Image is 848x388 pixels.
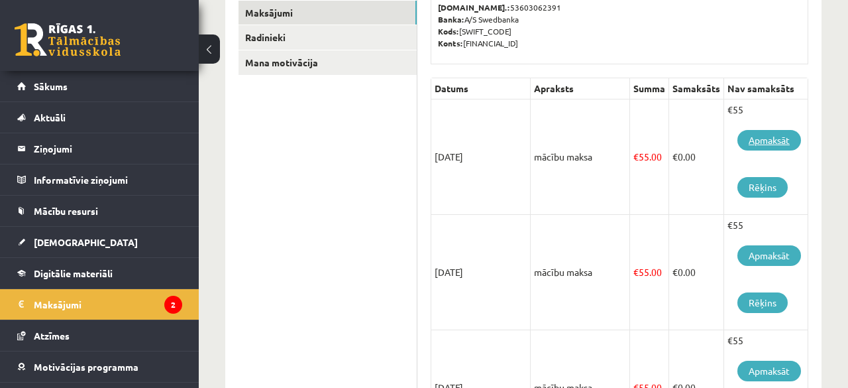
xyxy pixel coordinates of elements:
span: Atzīmes [34,330,70,342]
legend: Ziņojumi [34,133,182,164]
a: Rēķins [737,177,788,198]
a: Maksājumi2 [17,289,182,320]
a: Maksājumi [238,1,417,25]
span: Motivācijas programma [34,361,138,373]
b: [DOMAIN_NAME].: [438,2,510,13]
span: € [633,266,639,278]
a: Aktuāli [17,102,182,133]
td: €55 [724,215,808,330]
legend: Maksājumi [34,289,182,320]
a: Ziņojumi [17,133,182,164]
th: Summa [630,78,669,99]
a: [DEMOGRAPHIC_DATA] [17,227,182,257]
a: Motivācijas programma [17,352,182,382]
td: €55 [724,99,808,215]
legend: Informatīvie ziņojumi [34,164,182,195]
td: [DATE] [431,99,531,215]
b: Konts: [438,38,463,48]
td: 55.00 [630,99,669,215]
th: Datums [431,78,531,99]
b: Banka: [438,14,464,25]
a: Mana motivācija [238,50,417,75]
th: Samaksāts [669,78,724,99]
td: mācību maksa [531,215,630,330]
td: 55.00 [630,215,669,330]
span: Mācību resursi [34,205,98,217]
td: [DATE] [431,215,531,330]
i: 2 [164,296,182,314]
td: 0.00 [669,99,724,215]
td: mācību maksa [531,99,630,215]
span: Aktuāli [34,111,66,123]
span: € [672,266,678,278]
a: Apmaksāt [737,361,801,381]
th: Nav samaksāts [724,78,808,99]
span: [DEMOGRAPHIC_DATA] [34,236,138,248]
a: Apmaksāt [737,245,801,266]
a: Apmaksāt [737,130,801,151]
td: 0.00 [669,215,724,330]
a: Radinieki [238,25,417,50]
a: Digitālie materiāli [17,258,182,289]
b: Kods: [438,26,459,36]
a: Rēķins [737,292,788,313]
a: Informatīvie ziņojumi [17,164,182,195]
a: Atzīmes [17,320,182,351]
th: Apraksts [531,78,630,99]
span: Digitālie materiāli [34,267,113,279]
a: Rīgas 1. Tālmācības vidusskola [15,23,121,56]
span: Sākums [34,80,68,92]
span: € [672,151,678,162]
a: Sākums [17,71,182,101]
span: € [633,151,639,162]
a: Mācību resursi [17,196,182,226]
